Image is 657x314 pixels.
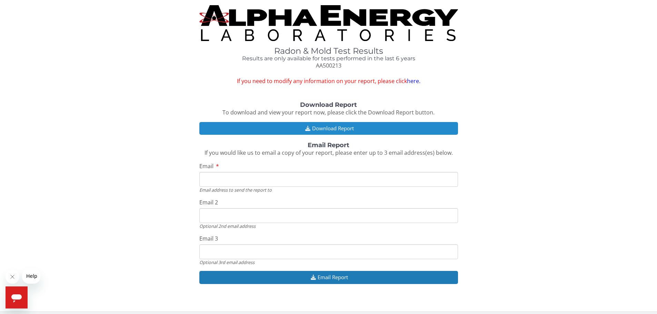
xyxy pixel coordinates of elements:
strong: Download Report [300,101,357,109]
div: Optional 3rd email address [199,259,458,265]
span: AA500213 [316,62,341,69]
div: Email address to send the report to [199,187,458,193]
span: If you would like us to email a copy of your report, please enter up to 3 email address(es) below. [205,149,453,156]
h1: Radon & Mold Test Results [199,47,458,55]
strong: Email Report [308,141,349,149]
span: Email [199,162,213,170]
h4: Results are only available for tests performed in the last 6 years [199,55,458,62]
iframe: Close message [6,270,19,284]
img: TightCrop.jpg [199,5,458,41]
div: Optional 2nd email address [199,223,458,229]
button: Download Report [199,122,458,135]
button: Email Report [199,271,458,284]
span: To download and view your report now, please click the Download Report button. [222,109,435,116]
iframe: Button to launch messaging window [6,286,28,308]
span: Email 3 [199,235,218,242]
iframe: Message from company [22,269,40,284]
span: Email 2 [199,199,218,206]
a: here. [407,77,420,85]
span: If you need to modify any information on your report, please click [199,77,458,85]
